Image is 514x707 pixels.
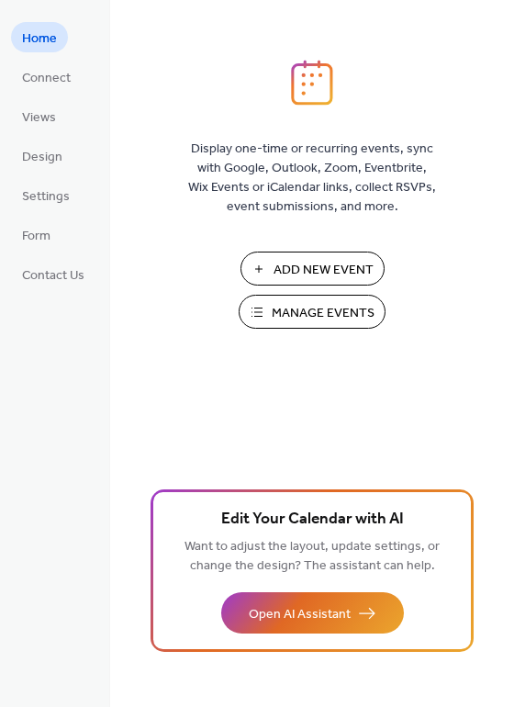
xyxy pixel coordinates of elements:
span: Add New Event [274,261,374,280]
span: Display one-time or recurring events, sync with Google, Outlook, Zoom, Eventbrite, Wix Events or ... [188,140,436,217]
span: Contact Us [22,266,84,286]
button: Add New Event [240,252,385,286]
span: Form [22,227,50,246]
button: Manage Events [239,295,385,329]
span: Settings [22,187,70,207]
span: Edit Your Calendar with AI [221,507,404,533]
span: Views [22,108,56,128]
a: Views [11,101,67,131]
a: Form [11,219,61,250]
span: Design [22,148,62,167]
a: Connect [11,62,82,92]
a: Home [11,22,68,52]
span: Open AI Assistant [249,605,351,624]
img: logo_icon.svg [291,60,333,106]
button: Open AI Assistant [221,592,404,634]
span: Home [22,29,57,49]
a: Contact Us [11,259,95,289]
span: Manage Events [272,304,374,323]
span: Want to adjust the layout, update settings, or change the design? The assistant can help. [184,534,440,578]
a: Design [11,140,73,171]
a: Settings [11,180,81,210]
span: Connect [22,69,71,88]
